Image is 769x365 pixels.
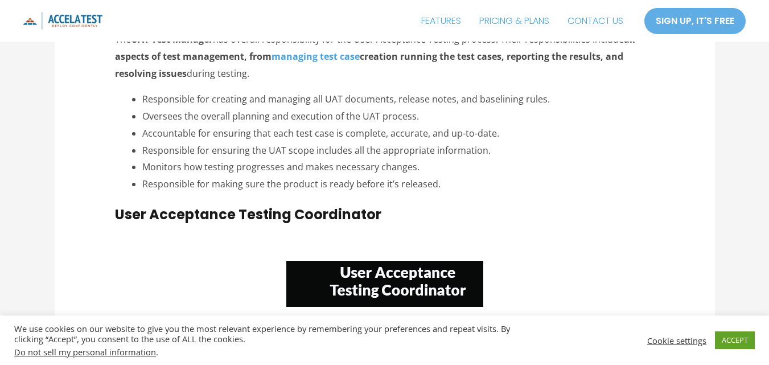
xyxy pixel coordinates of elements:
[14,347,533,357] div: .
[14,323,533,357] div: We use cookies on our website to give you the most relevant experience by remembering your prefer...
[115,205,381,224] strong: User Acceptance Testing Coordinator
[644,7,746,35] a: SIGN UP, IT'S FREE
[23,12,102,30] img: icon
[115,31,654,82] p: The has overall responsibility for the User Acceptance Testing process. Their responsibilities in...
[142,91,654,108] li: Responsible for creating and managing all UAT documents, release notes, and baselining rules.
[412,7,470,35] a: FEATURES
[142,125,654,142] li: Accountable for ensuring that each test case is complete, accurate, and up-to-date.
[647,335,706,346] a: Cookie settings
[142,176,654,193] li: Responsible for making sure the product is ready before it’s released.
[142,108,654,125] li: Oversees the overall planning and execution of the UAT process.
[142,142,654,159] li: Responsible for ensuring the UAT scope includes all the appropriate information.
[115,33,635,79] strong: all aspects of test management, from creation running the test cases, reporting the results, and ...
[14,346,156,358] a: Do not sell my personal information
[142,159,654,176] li: Monitors how testing progresses and makes necessary changes.
[470,7,558,35] a: PRICING & PLANS
[558,7,632,35] a: CONTACT US
[715,331,755,349] a: ACCEPT
[272,50,360,63] a: managing test case
[412,7,632,35] nav: Site Navigation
